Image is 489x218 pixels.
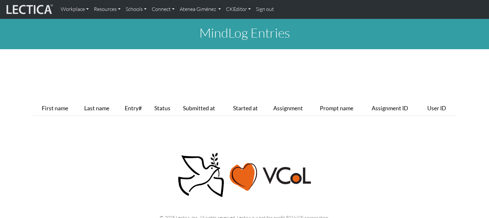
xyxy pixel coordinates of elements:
[253,3,276,16] a: Sign out
[123,3,149,16] a: Schools
[180,101,231,116] th: Submitted at
[82,101,122,116] th: Last name
[152,101,180,116] th: Status
[149,3,177,16] a: Connect
[122,101,152,116] th: Entry#
[176,152,313,198] img: Peace, love, VCoL
[223,3,253,16] a: CKEditor
[58,3,91,16] a: Workplace
[39,101,82,116] th: First name
[369,101,425,116] th: Assignment ID
[177,3,223,16] a: Atenea Giménez
[317,101,369,116] th: Prompt name
[5,3,53,15] img: lecticalive
[91,3,123,16] a: Resources
[271,101,317,116] th: Assignment
[425,101,457,116] th: User ID
[231,101,271,116] th: Started at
